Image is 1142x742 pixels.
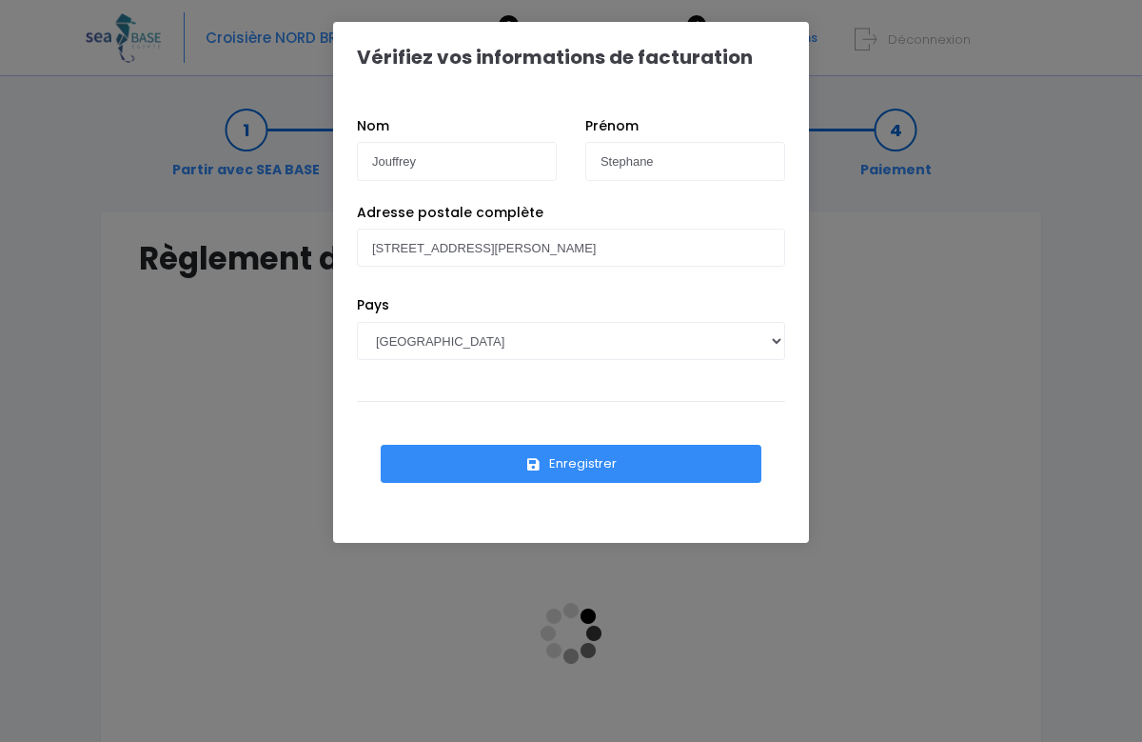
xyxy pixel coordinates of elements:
[357,46,753,69] h1: Vérifiez vos informations de facturation
[357,203,543,223] label: Adresse postale complète
[585,116,639,136] label: Prénom
[357,116,389,136] label: Nom
[357,295,389,315] label: Pays
[381,445,761,483] button: Enregistrer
